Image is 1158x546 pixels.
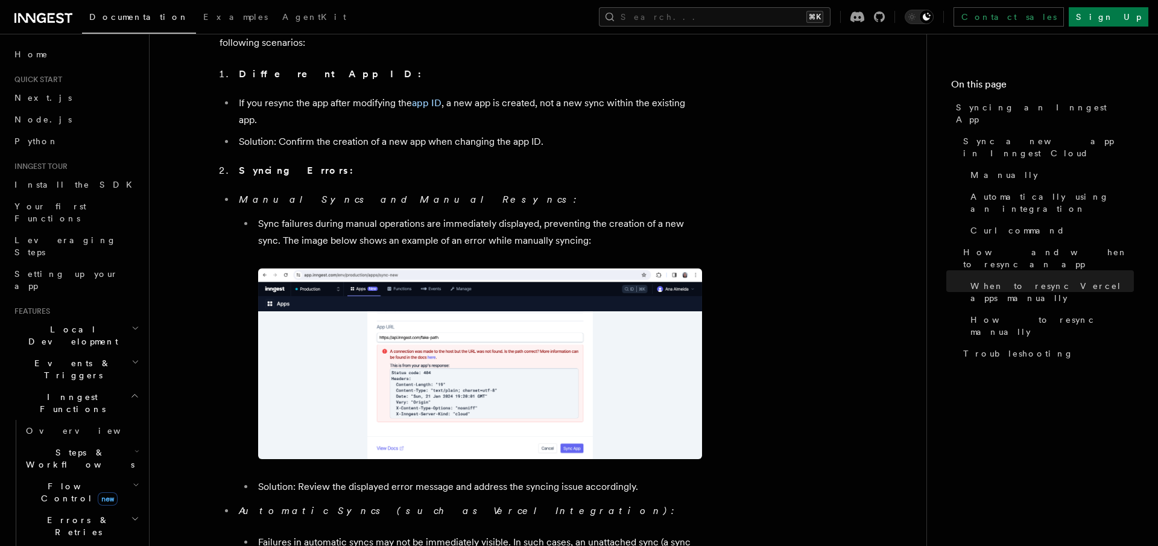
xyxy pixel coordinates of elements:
span: Node.js [14,115,72,124]
button: Events & Triggers [10,352,142,386]
a: When to resync Vercel apps manually [966,275,1134,309]
span: Documentation [89,12,189,22]
strong: Syncing Errors: [239,165,360,176]
span: Manually [970,169,1038,181]
h4: On this page [951,77,1134,97]
span: Setting up your app [14,269,118,291]
kbd: ⌘K [806,11,823,23]
span: Quick start [10,75,62,84]
a: Home [10,43,142,65]
span: Home [14,48,48,60]
a: Node.js [10,109,142,130]
a: Your first Functions [10,195,142,229]
a: Next.js [10,87,142,109]
li: Solution: Review the displayed error message and address the syncing issue accordingly. [255,478,702,495]
a: Install the SDK [10,174,142,195]
a: Documentation [82,4,196,34]
a: Setting up your app [10,263,142,297]
span: Events & Triggers [10,357,131,381]
a: Contact sales [954,7,1064,27]
img: Inngest Cloud screen with app error while syncing [258,268,702,459]
span: Inngest tour [10,162,68,171]
span: Install the SDK [14,180,139,189]
button: Steps & Workflows [21,442,142,475]
li: If you resync the app after modifying the , a new app is created, not a new sync within the exist... [235,95,702,129]
span: Steps & Workflows [21,446,134,471]
span: Next.js [14,93,72,103]
a: Python [10,130,142,152]
a: Manually [966,164,1134,186]
span: Examples [203,12,268,22]
button: Inngest Functions [10,386,142,420]
em: Manual Syncs and Manual Resyncs: [239,194,580,205]
span: Features [10,306,50,316]
li: Solution: Confirm the creation of a new app when changing the app ID. [235,133,702,150]
span: new [98,492,118,506]
span: Automatically using an integration [970,191,1134,215]
span: Python [14,136,59,146]
a: app ID [412,97,441,109]
span: Flow Control [21,480,133,504]
span: How to resync manually [970,314,1134,338]
span: Overview [26,426,150,436]
span: When to resync Vercel apps manually [970,280,1134,304]
a: Syncing an Inngest App [951,97,1134,130]
button: Search...⌘K [599,7,831,27]
a: Troubleshooting [958,343,1134,364]
em: Automatic Syncs (such as Vercel Integration): [239,505,677,516]
button: Errors & Retries [21,509,142,543]
span: Inngest Functions [10,391,130,415]
p: If you're experiencing difficulties with syncing and cannot locate your sync in the sync list, co... [220,17,702,51]
span: Errors & Retries [21,514,131,538]
a: How and when to resync an app [958,241,1134,275]
span: Sync a new app in Inngest Cloud [963,135,1134,159]
a: Curl command [966,220,1134,241]
a: Leveraging Steps [10,229,142,263]
span: Syncing an Inngest App [956,101,1134,125]
span: Your first Functions [14,202,86,223]
a: Sync a new app in Inngest Cloud [958,130,1134,164]
a: Sign Up [1069,7,1148,27]
a: How to resync manually [966,309,1134,343]
a: Automatically using an integration [966,186,1134,220]
strong: Different App ID: [239,68,428,80]
span: Local Development [10,323,131,348]
a: Examples [196,4,275,33]
button: Toggle dark mode [905,10,934,24]
a: Overview [21,420,142,442]
a: AgentKit [275,4,353,33]
span: How and when to resync an app [963,246,1134,270]
span: Curl command [970,224,1065,236]
li: Sync failures during manual operations are immediately displayed, preventing the creation of a ne... [255,215,702,459]
span: AgentKit [282,12,346,22]
button: Flow Controlnew [21,475,142,509]
span: Leveraging Steps [14,235,116,257]
span: Troubleshooting [963,348,1074,360]
button: Local Development [10,319,142,352]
